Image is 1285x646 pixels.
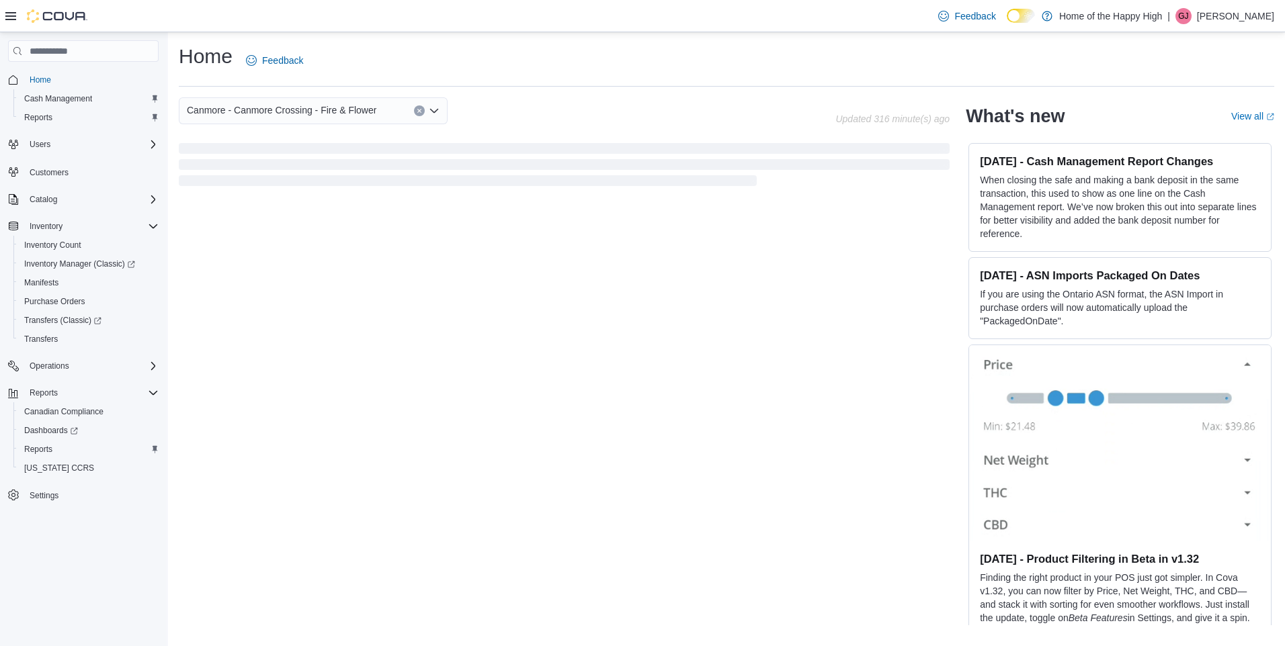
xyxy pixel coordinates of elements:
[24,296,85,307] span: Purchase Orders
[24,136,56,152] button: Users
[24,334,58,344] span: Transfers
[30,387,58,398] span: Reports
[966,105,1065,127] h2: What's new
[30,167,69,178] span: Customers
[13,108,164,127] button: Reports
[3,383,164,402] button: Reports
[980,269,1260,282] h3: [DATE] - ASN Imports Packaged On Dates
[179,43,233,70] h1: Home
[13,236,164,255] button: Inventory Count
[24,93,92,104] span: Cash Management
[30,361,69,371] span: Operations
[3,190,164,209] button: Catalog
[980,552,1260,565] h3: [DATE] - Product Filtering in Beta in v1.32
[19,293,91,310] a: Purchase Orders
[19,460,99,476] a: [US_STATE] CCRS
[24,218,68,234] button: Inventory
[24,463,94,473] span: [US_STATE] CCRS
[414,105,425,116] button: Clear input
[19,441,58,457] a: Reports
[24,259,135,269] span: Inventory Manager (Classic)
[24,358,159,374] span: Operations
[24,277,58,288] span: Manifests
[24,136,159,152] span: Users
[19,460,159,476] span: Washington CCRS
[19,331,63,347] a: Transfers
[24,406,103,417] span: Canadian Compliance
[19,256,159,272] span: Inventory Manager (Classic)
[24,165,74,181] a: Customers
[13,292,164,311] button: Purchase Orders
[13,89,164,108] button: Cash Management
[262,54,303,67] span: Feedback
[24,358,75,374] button: Operations
[19,422,159,439] span: Dashboards
[19,293,159,310] span: Purchase Orders
[19,331,159,347] span: Transfers
[24,71,159,88] span: Home
[19,312,107,328] a: Transfers (Classic)
[3,357,164,375] button: Operations
[19,275,64,291] a: Manifests
[241,47,308,74] a: Feedback
[24,240,81,250] span: Inventory Count
[19,91,97,107] a: Cash Management
[980,154,1260,168] h3: [DATE] - Cash Management Report Changes
[19,256,140,272] a: Inventory Manager (Classic)
[1007,9,1035,23] input: Dark Mode
[24,191,63,207] button: Catalog
[3,217,164,236] button: Inventory
[24,72,56,88] a: Home
[24,385,159,401] span: Reports
[3,162,164,181] button: Customers
[3,135,164,154] button: Users
[187,102,376,118] span: Canmore - Canmore Crossing - Fire & Flower
[13,459,164,477] button: [US_STATE] CCRS
[30,194,57,205] span: Catalog
[835,113,950,124] p: Updated 316 minute(s) ago
[1266,113,1274,121] svg: External link
[179,146,950,189] span: Loading
[13,402,164,421] button: Canadian Compliance
[13,440,164,459] button: Reports
[24,488,64,504] a: Settings
[30,75,51,85] span: Home
[1231,111,1274,122] a: View allExternal link
[933,3,1001,30] a: Feedback
[27,9,87,23] img: Cova
[3,70,164,89] button: Home
[24,315,101,326] span: Transfers (Classic)
[30,221,63,232] span: Inventory
[8,64,159,540] nav: Complex example
[24,163,159,180] span: Customers
[24,487,159,504] span: Settings
[19,109,58,126] a: Reports
[1167,8,1170,24] p: |
[19,404,109,420] a: Canadian Compliance
[19,275,159,291] span: Manifests
[13,273,164,292] button: Manifests
[980,287,1260,328] p: If you are using the Ontario ASN format, the ASN Import in purchase orders will now automatically...
[954,9,995,23] span: Feedback
[13,311,164,330] a: Transfers (Classic)
[1197,8,1274,24] p: [PERSON_NAME]
[3,486,164,505] button: Settings
[19,109,159,126] span: Reports
[24,191,159,207] span: Catalog
[19,422,83,439] a: Dashboards
[980,571,1260,638] p: Finding the right product in your POS just got simpler. In Cova v1.32, you can now filter by Pric...
[19,237,159,253] span: Inventory Count
[24,218,159,234] span: Inventory
[19,404,159,420] span: Canadian Compliance
[30,139,50,150] span: Users
[429,105,440,116] button: Open list of options
[19,312,159,328] span: Transfers (Classic)
[24,385,63,401] button: Reports
[24,112,52,123] span: Reports
[19,237,87,253] a: Inventory Count
[24,444,52,455] span: Reports
[980,173,1260,240] p: When closing the safe and making a bank deposit in the same transaction, this used to show as one...
[19,91,159,107] span: Cash Management
[1178,8,1188,24] span: GJ
[13,255,164,273] a: Inventory Manager (Classic)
